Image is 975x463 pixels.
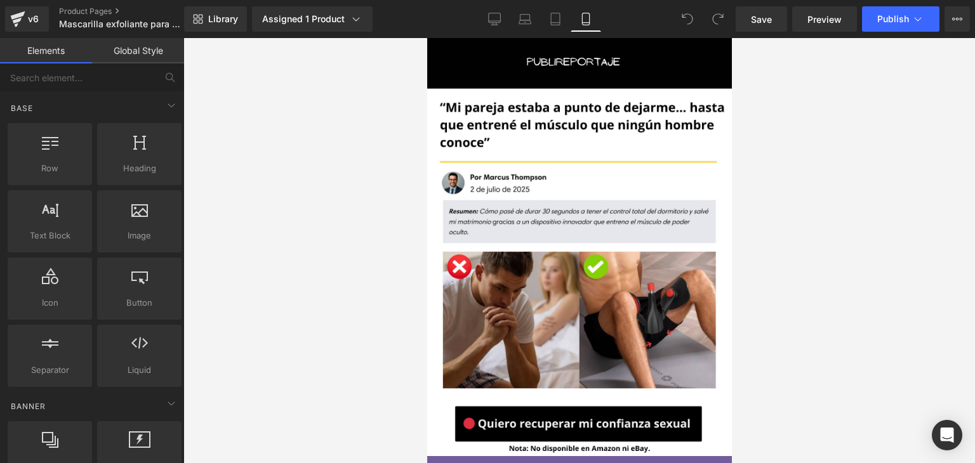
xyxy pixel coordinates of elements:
div: v6 [25,11,41,27]
span: Banner [10,400,47,412]
span: Heading [101,162,178,175]
span: Library [208,13,238,25]
button: Publish [862,6,939,32]
a: v6 [5,6,49,32]
a: Desktop [479,6,510,32]
a: Preview [792,6,857,32]
span: Preview [807,13,842,26]
a: Laptop [510,6,540,32]
div: Open Intercom Messenger [932,420,962,450]
a: Mobile [571,6,601,32]
span: Publish [877,14,909,24]
button: More [945,6,970,32]
span: Text Block [11,229,88,242]
span: Icon [11,296,88,310]
a: Product Pages [59,6,205,16]
a: Tablet [540,6,571,32]
span: Row [11,162,88,175]
a: Global Style [92,38,184,63]
div: Assigned 1 Product [262,13,362,25]
span: Liquid [101,363,178,377]
span: Button [101,296,178,310]
span: Separator [11,363,88,377]
span: Base [10,102,34,114]
span: Mascarilla exfoliante para pies [59,19,181,29]
a: New Library [184,6,247,32]
button: Redo [705,6,731,32]
span: Image [101,229,178,242]
span: Save [751,13,772,26]
button: Undo [675,6,700,32]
